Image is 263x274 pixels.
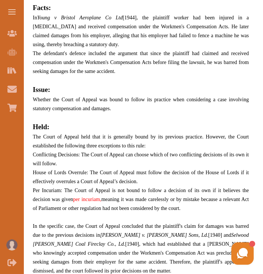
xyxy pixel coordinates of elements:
span: The Court of Appeal held that it is generally bound by its previous practice. However, the Court ... [33,134,249,149]
span: House of Lords Overrule: The Court of Appeal must follow the decision of the House of Lords if it... [33,170,249,184]
strong: Facts: [33,4,51,12]
strong: Issue: [33,86,50,93]
span: In [1944], the plaintiff worker had been injured in a [MEDICAL_DATA] and received compensation un... [33,15,249,47]
strong: Held: [33,123,50,131]
span: The defendant's defence included the argument that since the plaintiff had claimed and received c... [33,51,249,74]
span: Conflicting Decisions: The Court of Appeal can choose which of two conflicting decisions of its o... [33,152,249,166]
span: Whether the Court of Appeal was bound to follow its practice when considering a case involving st... [33,97,249,111]
em: Young v Bristol Aeroplane Co Ltd [37,15,123,20]
span: In the specific case, the Court of Appeal concluded that the plaintiff's claim for damages was ba... [33,223,249,274]
img: User profile [6,239,18,251]
a: per incuriam, [73,197,101,202]
iframe: HelpCrunch [84,240,256,267]
em: [PERSON_NAME] v. [PERSON_NAME] Sons, Ld. [100,232,208,238]
span: Per Incuriam: The Court of Appeal is not bound to follow a decision of its own if it believes the... [33,188,249,211]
